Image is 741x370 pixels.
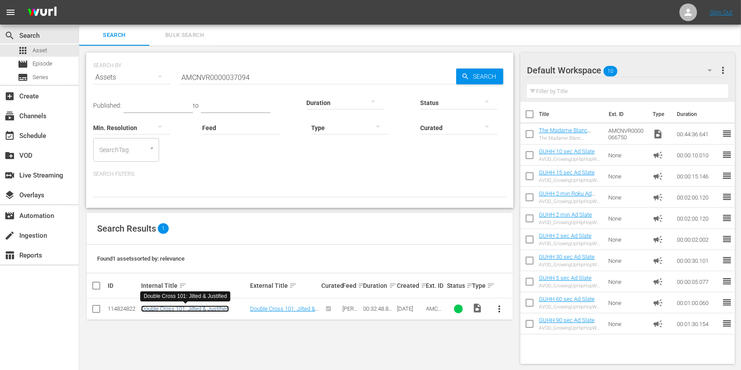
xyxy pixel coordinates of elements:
[472,303,483,313] span: Video
[4,150,15,161] span: VOD
[605,166,650,187] td: None
[722,255,732,265] span: reorder
[605,208,650,229] td: None
[250,305,319,319] a: Double Cross 101: Jilted & Justified
[653,213,663,224] span: Ad
[4,91,15,102] span: Create
[539,304,602,310] div: AVOD_GrowingUpHipHopWeTV_WillBeRightBack _60sec_RB24_S01398805003
[141,280,247,291] div: Internal Title
[108,305,138,312] div: 114824822
[653,192,663,203] span: Ad
[487,282,495,290] span: sort
[539,127,601,140] a: The Madame Blanc Mysteries 103: Episode 3
[673,250,722,271] td: 00:00:30.101
[539,169,595,176] a: GUHH 15 sec Ad Slate
[539,241,602,247] div: AVOD_GrowingUpHipHopWeTV_WillBeRightBack _2sec_RB24_S01398805008
[605,187,650,208] td: None
[426,305,443,332] span: AMCNVR0000037094
[527,58,720,83] div: Default Workspace
[722,149,732,160] span: reorder
[603,102,647,127] th: Ext. ID
[97,223,156,234] span: Search Results
[4,170,15,181] span: Live Streaming
[673,145,722,166] td: 00:00:10.010
[472,280,486,291] div: Type
[426,282,445,289] div: Ext. ID
[193,102,199,109] span: to
[647,102,672,127] th: Type
[710,9,733,16] a: Sign Out
[108,282,138,289] div: ID
[722,318,732,329] span: reorder
[673,313,722,334] td: 00:01:30.154
[250,280,319,291] div: External Title
[447,280,469,291] div: Status
[18,59,28,69] span: Episode
[4,210,15,221] span: Automation
[653,297,663,308] span: Ad
[363,280,394,291] div: Duration
[605,271,650,292] td: None
[456,69,503,84] button: Search
[148,144,156,152] button: Open
[33,46,47,55] span: Asset
[539,102,603,127] th: Title
[673,166,722,187] td: 00:00:15.146
[718,65,728,76] span: more_vert
[358,282,366,290] span: sort
[539,199,602,204] div: AVOD_GrowingUpHipHopWeTV_WillBeRightBack _2MinCountdown_RB24_S01398804001-Roku
[489,298,510,319] button: more_vert
[653,150,663,160] span: Ad
[722,170,732,181] span: reorder
[653,319,663,329] span: Ad
[539,254,595,260] a: GUHH 30 sec Ad Slate
[4,131,15,141] span: Schedule
[539,283,602,289] div: AVOD_GrowingUpHipHopWeTV_WillBeRightBack _5sec_RB24_S01398805007
[4,190,15,200] span: Overlays
[4,30,15,41] span: Search
[673,208,722,229] td: 00:02:00.120
[539,156,602,162] div: AVOD_GrowingUpHipHopWeTV_WillBeRightBack _10sec_RB24_S01398805006
[653,255,663,266] span: Ad
[4,111,15,121] span: Channels
[21,2,63,23] img: ans4CAIJ8jUAAAAAAAAAAAAAAAAAAAAAAAAgQb4GAAAAAAAAAAAAAAAAAAAAAAAAJMjXAAAAAAAAAAAAAAAAAAAAAAAAgAT5G...
[421,282,429,290] span: sort
[179,282,187,290] span: sort
[605,313,650,334] td: None
[722,192,732,202] span: reorder
[321,282,340,289] div: Curated
[97,255,185,262] span: Found 1 assets sorted by: relevance
[18,45,28,56] span: Asset
[718,60,728,81] button: more_vert
[539,275,592,281] a: GUHH 5 sec Ad Slate
[539,178,602,183] div: AVOD_GrowingUpHipHopWeTV_WillBeRightBack _15sec_RB24_S01398805005
[539,262,602,268] div: AVOD_GrowingUpHipHopWeTV_WillBeRightBack _30sec_RB24_S01398805004
[93,65,171,90] div: Assets
[603,62,617,80] span: 10
[539,325,602,331] div: AVOD_GrowingUpHipHopWeTV_WillBeRightBack _90sec_RB24_S01398805002
[722,128,732,139] span: reorder
[397,280,424,291] div: Created
[539,232,592,239] a: GUHH 2 sec Ad Slate
[289,282,297,290] span: sort
[539,220,602,225] div: AVOD_GrowingUpHipHopWeTV_WillBeRightBack _2Min_RB24_S01398805001
[494,304,505,314] span: more_vert
[466,282,474,290] span: sort
[93,102,121,109] span: Published:
[673,229,722,250] td: 00:00:02.002
[18,72,28,83] span: Series
[539,296,595,302] a: GUHH 60 sec Ad Slate
[342,280,361,291] div: Feed
[722,213,732,223] span: reorder
[155,30,214,40] span: Bulk Search
[673,123,722,145] td: 00:44:36.641
[4,230,15,241] span: Ingestion
[653,276,663,287] span: Ad
[605,123,650,145] td: AMCNVR0000066750
[158,223,169,234] span: 1
[653,129,663,139] span: Video
[672,102,724,127] th: Duration
[342,305,360,332] span: [PERSON_NAME] Feed
[363,305,394,312] div: 00:32:48.800
[469,69,503,84] span: Search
